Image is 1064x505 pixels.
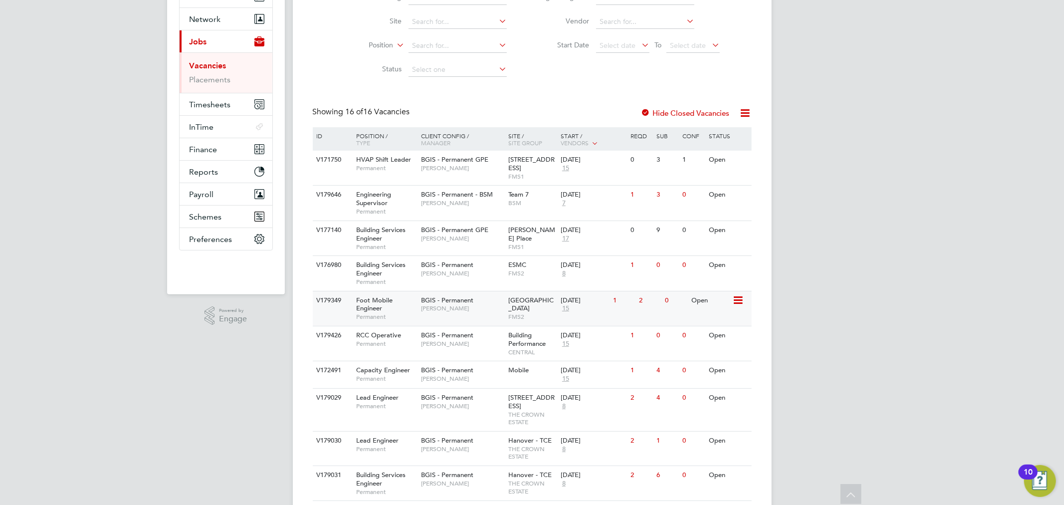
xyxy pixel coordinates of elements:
[1024,465,1056,497] button: Open Resource Center, 10 new notifications
[409,15,507,29] input: Search for...
[508,226,555,243] span: [PERSON_NAME] Place
[219,306,247,315] span: Powered by
[356,436,399,445] span: Lead Engineer
[180,30,272,52] button: Jobs
[532,16,589,25] label: Vendor
[421,269,503,277] span: [PERSON_NAME]
[313,107,412,117] div: Showing
[356,296,393,313] span: Foot Mobile Engineer
[561,296,608,305] div: [DATE]
[421,199,503,207] span: [PERSON_NAME]
[421,375,503,383] span: [PERSON_NAME]
[190,122,214,132] span: InTime
[508,348,556,356] span: CENTRAL
[654,361,680,380] div: 4
[190,167,218,177] span: Reports
[421,260,473,269] span: BGIS - Permanent
[680,127,706,144] div: Conf
[706,221,750,240] div: Open
[628,127,654,144] div: Reqd
[706,361,750,380] div: Open
[561,375,571,383] span: 15
[314,151,349,169] div: V171750
[628,326,654,345] div: 1
[600,41,636,50] span: Select date
[190,100,231,109] span: Timesheets
[680,186,706,204] div: 0
[506,127,558,151] div: Site /
[508,139,542,147] span: Site Group
[421,340,503,348] span: [PERSON_NAME]
[356,226,406,243] span: Building Services Engineer
[561,331,626,340] div: [DATE]
[628,151,654,169] div: 0
[421,480,503,488] span: [PERSON_NAME]
[356,190,391,207] span: Engineering Supervisor
[314,291,349,310] div: V179349
[356,375,416,383] span: Permanent
[561,437,626,445] div: [DATE]
[356,278,416,286] span: Permanent
[190,37,207,46] span: Jobs
[663,291,689,310] div: 0
[190,212,222,222] span: Schemes
[346,107,364,117] span: 16 of
[654,151,680,169] div: 3
[180,161,272,183] button: Reports
[356,155,411,164] span: HVAP Shift Leader
[561,235,571,243] span: 17
[654,389,680,407] div: 4
[706,127,750,144] div: Status
[670,41,706,50] span: Select date
[356,488,416,496] span: Permanent
[180,93,272,115] button: Timesheets
[421,331,473,339] span: BGIS - Permanent
[180,52,272,93] div: Jobs
[641,108,730,118] label: Hide Closed Vacancies
[680,466,706,485] div: 0
[314,326,349,345] div: V179426
[421,226,488,234] span: BGIS - Permanent GPE
[314,221,349,240] div: V177140
[596,15,694,29] input: Search for...
[421,366,473,374] span: BGIS - Permanent
[508,471,552,479] span: Hanover - TCE
[190,145,217,154] span: Finance
[356,208,416,216] span: Permanent
[356,260,406,277] span: Building Services Engineer
[190,14,221,24] span: Network
[190,235,232,244] span: Preferences
[680,151,706,169] div: 1
[654,326,680,345] div: 0
[421,393,473,402] span: BGIS - Permanent
[706,466,750,485] div: Open
[628,432,654,450] div: 2
[628,256,654,274] div: 1
[356,331,401,339] span: RCC Operative
[180,206,272,228] button: Schemes
[654,466,680,485] div: 6
[179,260,273,276] a: Go to home page
[409,63,507,77] input: Select one
[179,260,272,276] img: fastbook-logo-retina.png
[561,304,571,313] span: 15
[180,228,272,250] button: Preferences
[356,313,416,321] span: Permanent
[356,402,416,410] span: Permanent
[654,432,680,450] div: 1
[680,361,706,380] div: 0
[508,436,552,445] span: Hanover - TCE
[689,291,732,310] div: Open
[508,199,556,207] span: BSM
[680,389,706,407] div: 0
[508,260,526,269] span: ESMC
[508,366,529,374] span: Mobile
[219,315,247,323] span: Engage
[628,466,654,485] div: 2
[314,256,349,274] div: V176980
[508,445,556,461] span: THE CROWN ESTATE
[314,466,349,485] div: V179031
[628,221,654,240] div: 0
[356,243,416,251] span: Permanent
[508,313,556,321] span: FMS2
